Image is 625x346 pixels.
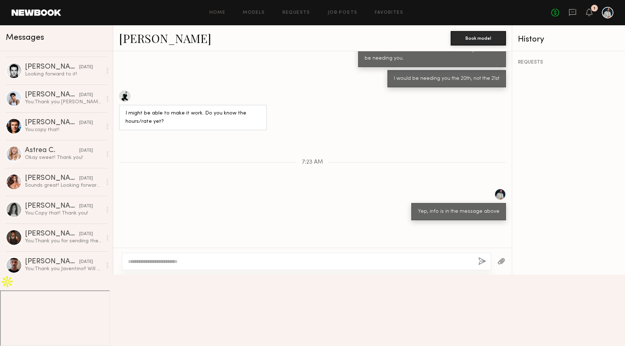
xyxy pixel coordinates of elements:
[25,182,102,189] div: Sounds great! Looking forward to it
[328,10,358,15] a: Job Posts
[25,258,79,265] div: [PERSON_NAME]
[594,7,595,10] div: 1
[282,10,310,15] a: Requests
[451,31,506,46] button: Book model
[126,109,260,126] div: I might be able to make it work. Do you know the hours/rate yet?
[79,92,93,99] div: [DATE]
[302,159,323,165] span: 7:23 AM
[25,210,102,217] div: You: Copy that! Thank you!
[375,10,403,15] a: Favorites
[25,119,79,126] div: [PERSON_NAME]
[25,126,102,133] div: You: copy that!
[119,30,211,46] a: [PERSON_NAME]
[25,175,79,182] div: [PERSON_NAME]
[25,238,102,245] div: You: Thank you for sending these [PERSON_NAME]!! Will be in touch!
[25,64,79,71] div: [PERSON_NAME]
[418,208,499,216] div: Yep, info is in the message above
[25,265,102,272] div: You: Thank you Javentino!! Will be in touch!
[25,99,102,105] div: You: Thank you [PERSON_NAME]!
[79,147,93,154] div: [DATE]
[79,231,93,238] div: [DATE]
[25,91,79,99] div: [PERSON_NAME]
[79,259,93,265] div: [DATE]
[25,230,79,238] div: [PERSON_NAME]
[25,147,79,154] div: Astrea C.
[518,35,619,44] div: History
[451,35,506,41] a: Book model
[25,71,102,78] div: Looking forward to it!
[79,120,93,126] div: [DATE]
[243,10,265,15] a: Models
[79,203,93,210] div: [DATE]
[25,203,79,210] div: [PERSON_NAME]
[394,75,499,83] div: I would be needing you the 20th, not the 21st
[6,34,44,42] span: Messages
[79,175,93,182] div: [DATE]
[25,154,102,161] div: Okay sweet! Thank you!
[518,60,619,65] div: REQUESTS
[209,10,226,15] a: Home
[79,64,93,71] div: [DATE]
